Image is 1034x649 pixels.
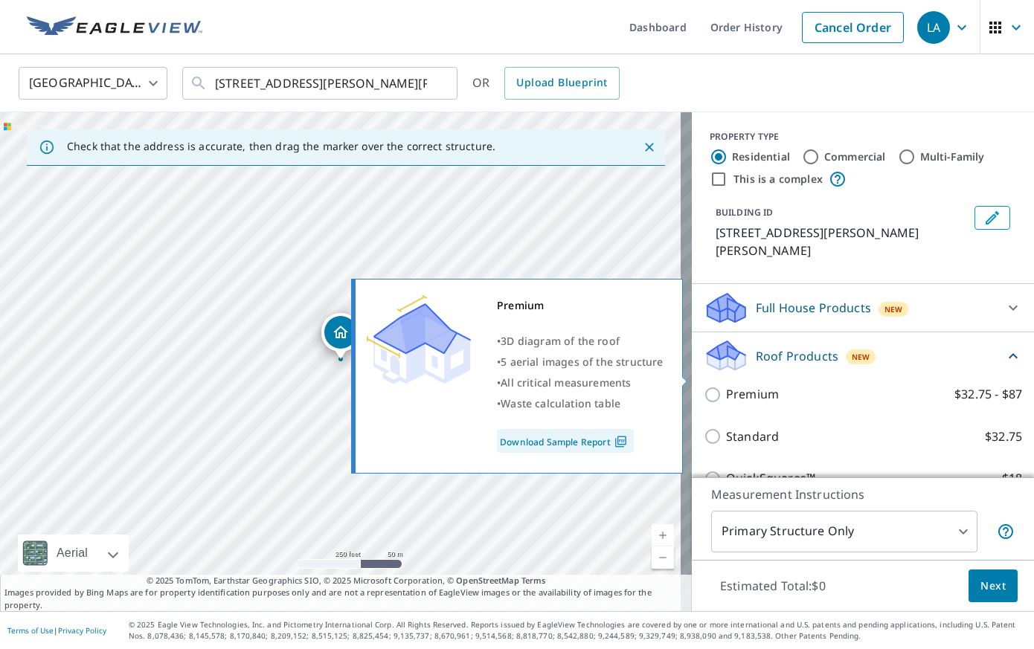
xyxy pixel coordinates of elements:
[501,396,620,410] span: Waste calculation table
[611,435,631,448] img: Pdf Icon
[67,140,495,153] p: Check that the address is accurate, then drag the marker over the correct structure.
[711,485,1015,503] p: Measurement Instructions
[501,355,663,369] span: 5 aerial images of the structure
[652,546,674,569] a: Current Level 17, Zoom Out
[19,62,167,104] div: [GEOGRAPHIC_DATA]
[704,338,1022,373] div: Roof ProductsNew
[708,569,838,602] p: Estimated Total: $0
[726,385,779,404] p: Premium
[980,577,1006,595] span: Next
[27,16,202,39] img: EV Logo
[7,625,54,636] a: Terms of Use
[472,67,620,100] div: OR
[516,74,607,92] span: Upload Blueprint
[504,67,619,100] a: Upload Blueprint
[497,331,664,352] div: •
[652,524,674,546] a: Current Level 17, Zoom In
[852,351,870,363] span: New
[497,429,634,453] a: Download Sample Report
[497,352,664,372] div: •
[52,535,92,572] div: Aerial
[704,290,1022,326] div: Full House ProductsNew
[716,224,969,259] p: [STREET_ADDRESS][PERSON_NAME][PERSON_NAME]
[18,535,129,572] div: Aerial
[497,372,664,393] div: •
[756,347,838,365] p: Roof Products
[710,130,1016,143] div: PROPERTY TYPE
[969,569,1018,603] button: Next
[884,303,903,315] span: New
[7,626,106,635] p: |
[521,575,546,586] a: Terms
[456,575,518,586] a: OpenStreetMap
[733,172,823,187] label: This is a complex
[147,575,546,587] span: © 2025 TomTom, Earthstar Geographics SIO, © 2025 Microsoft Corporation, ©
[711,511,977,552] div: Primary Structure Only
[917,11,950,44] div: LA
[215,62,427,104] input: Search by address or latitude-longitude
[716,206,773,219] p: BUILDING ID
[732,149,790,164] label: Residential
[985,427,1022,446] p: $32.75
[802,12,904,43] a: Cancel Order
[974,206,1010,230] button: Edit building 1
[824,149,886,164] label: Commercial
[497,393,664,414] div: •
[58,625,106,636] a: Privacy Policy
[640,138,659,157] button: Close
[501,375,631,390] span: All critical measurements
[1002,469,1022,488] p: $18
[726,427,779,446] p: Standard
[756,299,871,317] p: Full House Products
[920,149,985,164] label: Multi-Family
[501,334,620,348] span: 3D diagram of the roof
[367,295,471,384] img: Premium
[129,619,1027,642] p: © 2025 Eagle View Technologies, Inc. and Pictometry International Corp. All Rights Reserved. Repo...
[954,385,1022,404] p: $32.75 - $87
[726,469,815,488] p: QuickSquares™
[497,295,664,316] div: Premium
[321,313,360,359] div: Dropped pin, building 1, Residential property, 258 Harold Ln Campbell, OH 44405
